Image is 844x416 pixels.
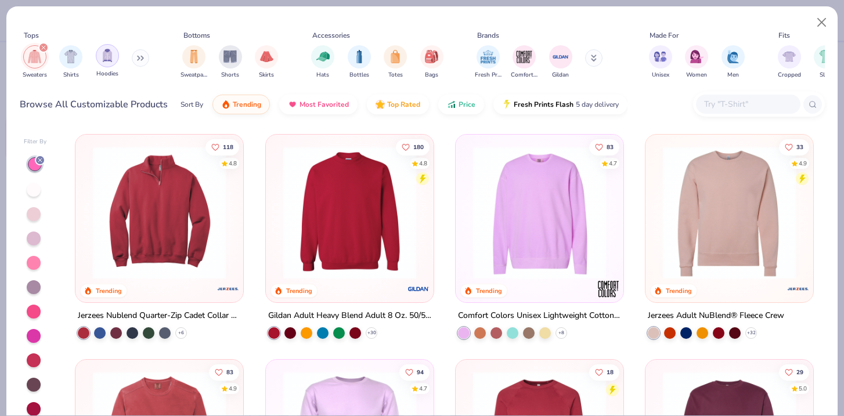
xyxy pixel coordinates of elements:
button: Like [205,139,239,155]
img: Bags Image [425,50,438,63]
button: Like [589,139,619,155]
button: filter button [722,45,745,79]
div: filter for Fresh Prints [475,45,502,79]
button: Like [779,139,809,155]
img: Comfort Colors Image [515,48,533,66]
button: filter button [255,45,278,79]
img: Hats Image [316,50,330,63]
button: Price [438,95,484,114]
button: filter button [96,45,119,79]
span: Top Rated [387,100,420,109]
img: Jerzees logo [787,277,810,301]
img: 883ae71c-aa68-4d4c-85f0-f025b31a1b73 [87,146,232,279]
img: Cropped Image [782,50,796,63]
img: Slim Image [819,50,832,63]
div: filter for Sweaters [23,45,47,79]
div: filter for Shorts [219,45,242,79]
span: + 6 [178,330,184,337]
span: 118 [223,144,233,150]
div: 4.7 [419,385,427,393]
span: Price [459,100,475,109]
div: Made For [650,30,679,41]
span: 33 [796,144,803,150]
div: filter for Bottles [348,45,371,79]
button: filter button [181,45,207,79]
div: 4.8 [419,159,427,168]
button: filter button [59,45,82,79]
span: Hats [316,71,329,79]
span: 18 [607,370,614,375]
img: 0f25f708-71f6-4fc9-9a16-8a464fbccd54 [467,146,612,279]
img: Fresh Prints Image [479,48,497,66]
button: filter button [475,45,502,79]
span: Hoodies [96,70,118,78]
button: filter button [23,45,47,79]
img: most_fav.gif [288,100,297,109]
span: 29 [796,370,803,375]
div: Comfort Colors Unisex Lightweight Cotton Crewneck Sweatshirt [458,309,621,323]
button: Like [589,364,619,381]
img: Comfort Colors logo [597,277,620,301]
div: 4.8 [229,159,237,168]
button: Like [209,364,239,381]
span: Fresh Prints Flash [514,100,574,109]
span: Totes [388,71,403,79]
span: Men [727,71,739,79]
div: 4.7 [609,159,617,168]
div: Tops [24,30,39,41]
div: filter for Cropped [778,45,801,79]
img: Bottles Image [353,50,366,63]
button: filter button [814,45,837,79]
div: Jerzees Nublend Quarter-Zip Cadet Collar Sweatshirt [78,309,241,323]
div: Filter By [24,138,47,146]
button: filter button [685,45,708,79]
div: filter for Slim [814,45,837,79]
img: Jerzees logo [217,277,240,301]
button: filter button [778,45,801,79]
span: Shirts [63,71,79,79]
span: Unisex [652,71,669,79]
button: filter button [649,45,672,79]
span: Comfort Colors [511,71,538,79]
button: filter button [311,45,334,79]
button: filter button [384,45,407,79]
button: Most Favorited [279,95,358,114]
img: Gildan Image [552,48,569,66]
button: Top Rated [367,95,429,114]
img: 3b6a2739-6cc4-4289-8208-447fef8faa86 [422,146,567,279]
span: Cropped [778,71,801,79]
div: Browse All Customizable Products [20,97,168,111]
div: filter for Totes [384,45,407,79]
div: Jerzees Adult NuBlend® Fleece Crew [648,309,784,323]
span: 83 [226,370,233,375]
div: filter for Hats [311,45,334,79]
img: trending.gif [221,100,230,109]
div: filter for Unisex [649,45,672,79]
img: Sweatpants Image [187,50,200,63]
button: filter button [549,45,572,79]
span: Most Favorited [300,100,349,109]
input: Try "T-Shirt" [703,97,792,111]
button: filter button [348,45,371,79]
img: Skirts Image [260,50,273,63]
div: filter for Women [685,45,708,79]
img: 01d07bb1-c8ac-4ebb-bef2-8c61a2919230 [277,146,422,279]
img: Women Image [690,50,704,63]
span: Sweatpants [181,71,207,79]
span: + 30 [367,330,376,337]
img: Shirts Image [64,50,78,63]
span: Sweaters [23,71,47,79]
button: filter button [420,45,443,79]
img: TopRated.gif [376,100,385,109]
span: Shorts [221,71,239,79]
button: Like [395,139,429,155]
img: Gildan logo [407,277,430,301]
div: Brands [477,30,499,41]
button: Trending [212,95,270,114]
div: 4.9 [799,159,807,168]
span: 94 [416,370,423,375]
img: Hoodies Image [101,49,114,62]
div: Accessories [312,30,350,41]
span: + 8 [558,330,564,337]
img: Shorts Image [223,50,237,63]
